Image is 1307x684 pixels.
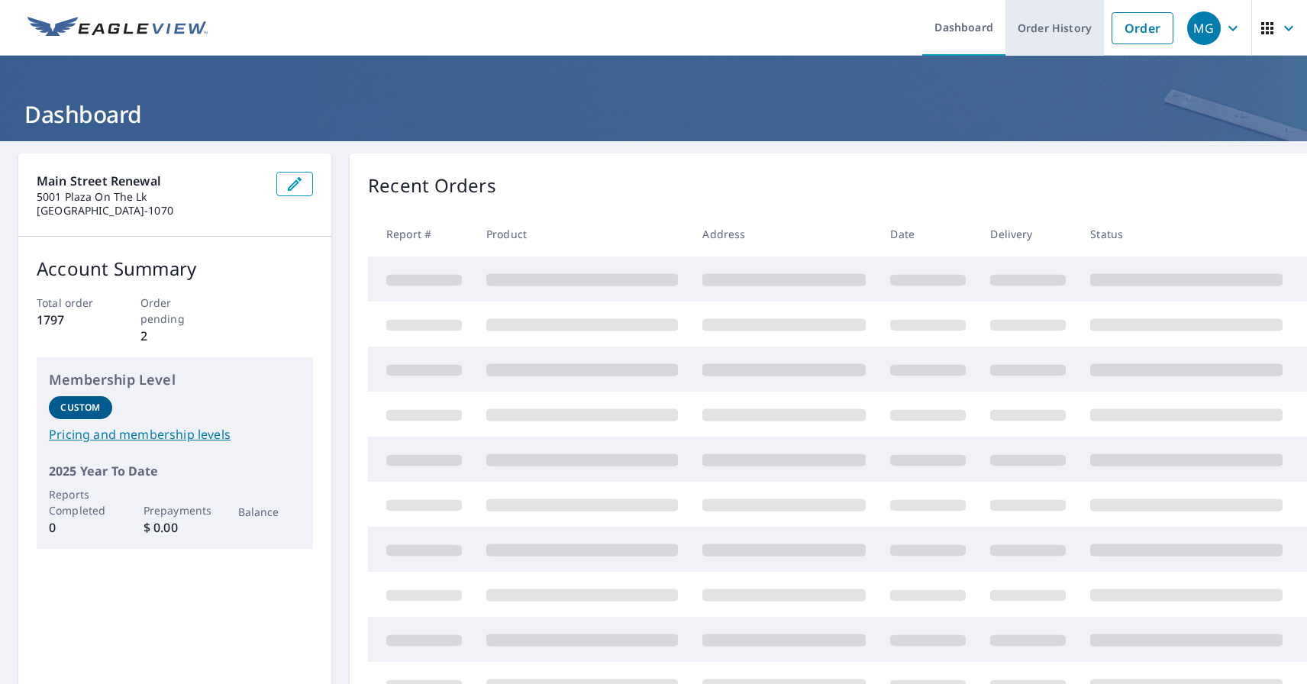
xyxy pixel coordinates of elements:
[690,211,878,256] th: Address
[37,295,106,311] p: Total order
[1078,211,1295,256] th: Status
[368,172,496,199] p: Recent Orders
[144,518,207,537] p: $ 0.00
[474,211,690,256] th: Product
[49,518,112,537] p: 0
[878,211,978,256] th: Date
[37,204,264,218] p: [GEOGRAPHIC_DATA]-1070
[27,17,208,40] img: EV Logo
[140,327,210,345] p: 2
[49,425,301,444] a: Pricing and membership levels
[238,504,302,520] p: Balance
[60,401,100,415] p: Custom
[49,462,301,480] p: 2025 Year To Date
[144,502,207,518] p: Prepayments
[140,295,210,327] p: Order pending
[49,369,301,390] p: Membership Level
[368,211,474,256] th: Report #
[37,255,313,282] p: Account Summary
[1187,11,1221,45] div: MG
[1112,12,1173,44] a: Order
[978,211,1078,256] th: Delivery
[37,190,264,204] p: 5001 Plaza On The Lk
[49,486,112,518] p: Reports Completed
[37,172,264,190] p: Main Street Renewal
[18,98,1289,130] h1: Dashboard
[37,311,106,329] p: 1797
